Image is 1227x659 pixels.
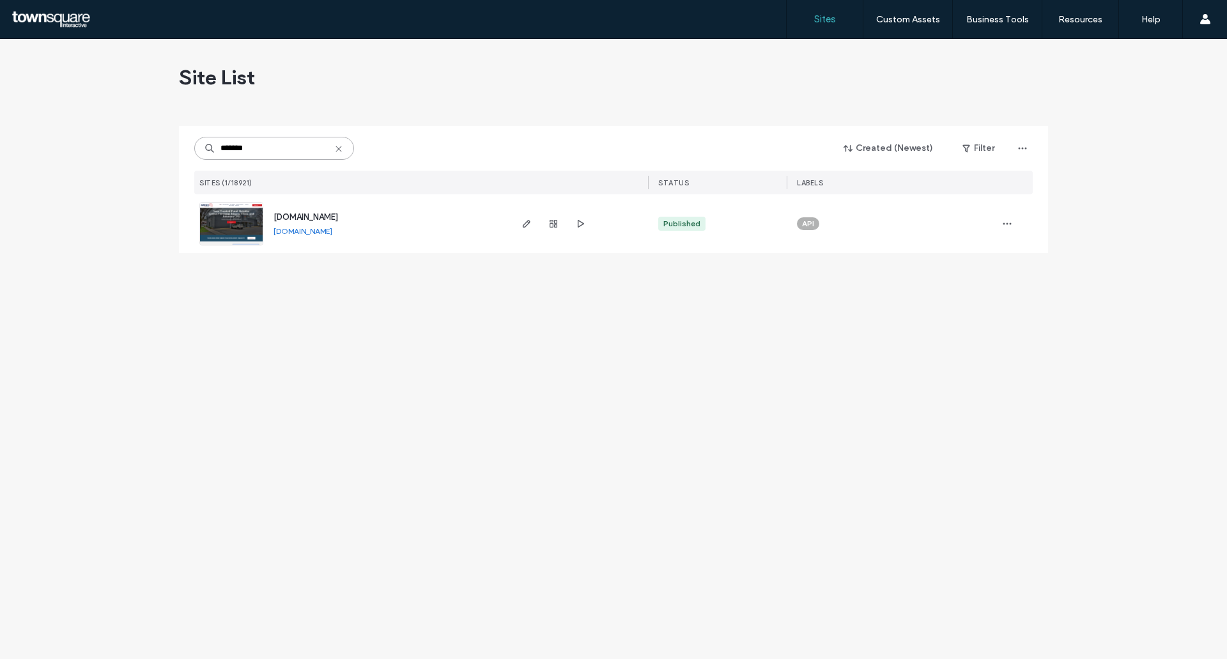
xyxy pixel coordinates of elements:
button: Filter [950,138,1007,159]
label: Sites [814,13,836,25]
label: Business Tools [966,14,1029,25]
a: [DOMAIN_NAME] [274,226,332,236]
label: Help [1141,14,1161,25]
span: API [802,218,814,229]
label: Resources [1058,14,1102,25]
span: LABELS [797,178,823,187]
span: Site List [179,65,255,90]
span: STATUS [658,178,689,187]
div: Published [663,218,700,229]
label: Custom Assets [876,14,940,25]
span: Help [29,9,55,20]
button: Created (Newest) [833,138,945,159]
a: [DOMAIN_NAME] [274,212,338,222]
span: SITES (1/18921) [199,178,252,187]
